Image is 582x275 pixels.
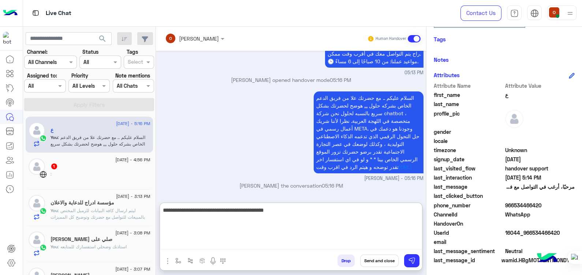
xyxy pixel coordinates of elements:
[434,128,504,136] span: gender
[51,163,57,169] span: 1
[40,207,47,215] img: WhatsApp
[505,155,575,163] span: 2025-09-03T14:14:01.107Z
[51,208,145,226] span: ليتم ارسال كافه البيانات للزميل المختص بالمبيعات للتواصل مع حضرتك وتوضيح كل المميزات الخاصه بينا
[434,165,504,172] span: last_visited_flow
[3,32,16,45] img: 114004088273201
[51,127,53,133] h5: ع
[434,36,575,42] h6: Tags
[404,69,424,76] span: 05:13 PM
[29,158,45,175] img: defaultAdmin.png
[46,8,71,18] p: Live Chat
[115,266,150,272] span: [DATE] - 3:07 PM
[434,100,504,108] span: last_name
[314,91,424,173] p: 3/9/2025, 5:16 PM
[197,255,209,267] button: create order
[330,77,351,83] span: 05:16 PM
[505,192,575,200] span: null
[434,238,504,246] span: email
[29,195,45,211] img: defaultAdmin.png
[29,231,45,248] img: defaultAdmin.png
[408,257,415,264] img: send message
[184,255,197,267] button: Trigger scenario
[399,164,412,170] a: [URL]
[510,9,519,18] img: tab
[71,72,88,79] label: Priority
[31,8,40,18] img: tab
[460,5,501,21] a: Contact Us
[501,256,575,264] span: wamid.HBgMOTY2NTM0NDY2NDIwFQIAEhggMzA4NUMzMUUyRjIyQ0RGQjc2QUZFMjA0NjE5OEE5MjMA
[434,192,504,200] span: last_clicked_button
[316,95,419,170] span: السلام عليكم .. مع حضرتك علا من فريق الدعم الخاص بشركه حلول ,,, هوضح لحضرتك بشكل سريع بالنسبه لحل...
[434,201,504,209] span: phone_number
[325,39,424,68] p: 3/9/2025, 5:13 PM
[115,72,150,79] label: Note mentions
[505,91,575,99] span: ع
[51,244,58,249] span: You
[40,135,47,142] img: WhatsApp
[505,110,523,128] img: defaultAdmin.png
[51,171,52,177] span: :
[29,122,45,139] img: defaultAdmin.png
[209,257,217,265] img: send voice note
[434,110,504,127] span: profile_pic
[505,137,575,145] span: null
[505,220,575,227] span: null
[27,72,57,79] label: Assigned to:
[40,244,47,251] img: WhatsApp
[51,135,58,140] span: You
[530,9,539,18] img: tab
[27,48,48,56] label: Channel:
[505,82,575,90] span: Attribute Value
[337,255,355,267] button: Drop
[376,36,406,42] small: Human Handover
[505,146,575,154] span: Unknown
[505,229,575,237] span: 16044_966534466420
[163,257,172,265] img: send attachment
[51,208,58,213] span: You
[24,98,154,111] button: Apply Filters
[40,171,47,178] img: WebChat
[58,244,127,249] span: استاذنك وضحلي استفسارك للمتابعه
[505,211,575,218] span: 2
[505,238,575,246] span: null
[434,174,504,181] span: last_interaction
[116,193,150,200] span: [DATE] - 3:13 PM
[505,201,575,209] span: 966534466420
[187,258,193,264] img: Trigger scenario
[364,175,424,182] span: [PERSON_NAME] - 05:16 PM
[434,247,504,255] span: last_message_sentiment
[566,9,575,18] img: profile
[199,258,205,264] img: create order
[505,247,575,255] span: 0
[434,91,504,99] span: first_name
[360,255,399,267] button: Send and close
[505,183,575,191] span: مرحبًا، أرغب في التواصل مع فريق المبيعات
[434,229,504,237] span: UserId
[534,246,560,271] img: hulul-logo.png
[94,32,112,48] button: search
[505,128,575,136] span: null
[434,146,504,154] span: timezone
[434,72,460,78] h6: Attributes
[115,230,150,236] span: [DATE] - 3:08 PM
[172,255,184,267] button: select flow
[51,236,112,242] h5: صلي على سيدنا محمد
[549,7,559,18] img: userImage
[434,56,449,63] h6: Notes
[127,58,143,67] div: Select
[434,155,504,163] span: signup_date
[175,258,181,264] img: select flow
[434,256,500,264] span: last_message_id
[3,5,18,21] img: Logo
[505,174,575,181] span: 2025-09-03T14:14:01.1Z
[51,200,114,206] h5: مؤسسة ادراج للدعاية والاعلان
[322,182,343,189] span: 05:16 PM
[127,48,138,56] label: Tags
[116,120,150,127] span: [DATE] - 5:16 PM
[434,220,504,227] span: HandoverOn
[82,48,98,56] label: Status
[507,5,522,21] a: tab
[434,183,504,191] span: last_message
[159,76,424,84] p: [PERSON_NAME] opened handover mode
[434,82,504,90] span: Attribute Name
